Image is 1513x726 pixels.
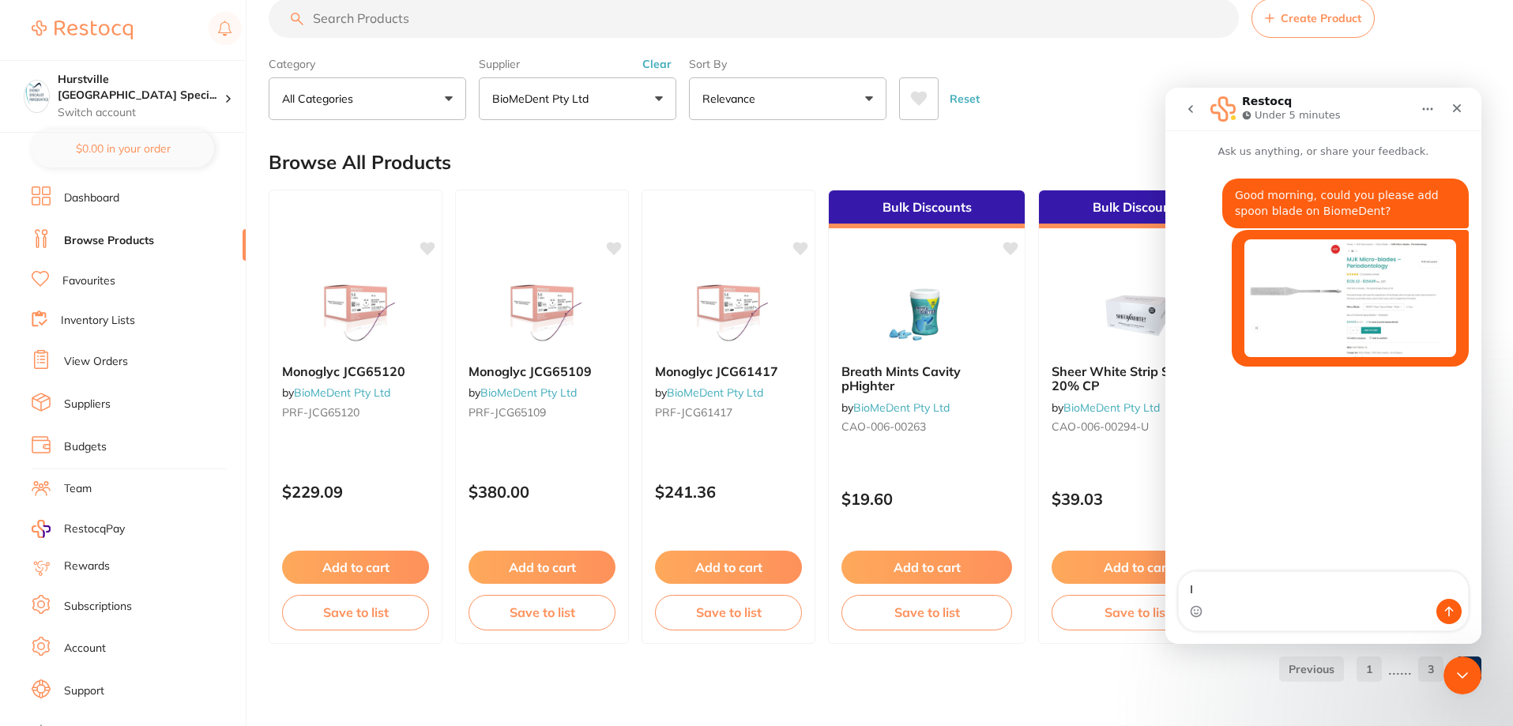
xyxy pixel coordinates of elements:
p: ...... [1388,660,1412,678]
span: CAO-006-00263 [841,419,926,434]
label: Supplier [479,57,676,71]
a: 3 [1418,653,1443,685]
span: RestocqPay [64,521,125,537]
div: Bulk Discounts [829,190,1025,228]
button: $0.00 in your order [32,130,214,167]
button: Add to cart [655,551,802,584]
span: Monoglyc JCG61417 [655,363,778,379]
b: Monoglyc JCG61417 [655,364,802,378]
img: Monoglyc JCG61417 [677,273,780,352]
span: Sheer White Strip Single Kit 20% CP [1052,363,1218,393]
button: Add to cart [1052,551,1222,584]
label: Category [269,57,466,71]
button: Add to cart [841,551,1012,584]
a: BioMeDent Pty Ltd [667,386,763,400]
img: RestocqPay [32,520,51,538]
iframe: Intercom live chat [1443,656,1481,694]
span: by [841,401,950,415]
button: Save to list [469,595,615,630]
iframe: Intercom live chat [1165,88,1481,644]
p: Switch account [58,105,224,121]
button: Relevance [689,77,886,120]
p: BioMeDent Pty Ltd [492,91,595,107]
img: Monoglyc JCG65120 [304,273,407,352]
a: BioMeDent Pty Ltd [480,386,577,400]
a: Favourites [62,273,115,289]
a: Browse Products [64,233,154,249]
button: Save to list [282,595,429,630]
a: View Orders [64,354,128,370]
a: Team [64,481,92,497]
span: PRF-JCG65109 [469,405,546,419]
img: Sheer White Strip Single Kit 20% CP [1086,273,1188,352]
a: BioMeDent Pty Ltd [1063,401,1160,415]
span: by [655,386,763,400]
button: BioMeDent Pty Ltd [479,77,676,120]
p: All Categories [282,91,359,107]
span: Breath Mints Cavity pHighter [841,363,961,393]
button: Save to list [1052,595,1222,630]
span: Monoglyc JCG65120 [282,363,405,379]
span: CAO-006-00294-U [1052,419,1149,434]
b: Monoglyc JCG65109 [469,364,615,378]
p: $39.03 [1052,490,1222,508]
h2: Browse All Products [269,152,451,174]
b: Monoglyc JCG65120 [282,364,429,378]
span: PRF-JCG65120 [282,405,359,419]
a: Dashboard [64,190,119,206]
a: 1 [1357,653,1382,685]
span: Monoglyc JCG65109 [469,363,592,379]
button: Reset [945,77,984,120]
span: PRF-JCG61417 [655,405,732,419]
p: $380.00 [469,483,615,501]
label: Sort By [689,57,886,71]
img: Breath Mints Cavity pHighter [875,273,978,352]
p: $241.36 [655,483,802,501]
a: Rewards [64,559,110,574]
img: Hurstville Sydney Specialist Periodontics [24,81,49,105]
img: Monoglyc JCG65109 [491,273,593,352]
a: Subscriptions [64,599,132,615]
button: Clear [638,57,676,71]
span: by [469,386,577,400]
button: Add to cart [282,551,429,584]
p: $19.60 [841,490,1012,508]
h4: Hurstville Sydney Specialist Periodontics [58,72,224,103]
a: Account [64,641,106,656]
div: Bulk Discounts [1039,190,1235,228]
button: Save to list [841,595,1012,630]
span: by [282,386,390,400]
b: Sheer White Strip Single Kit 20% CP [1052,364,1222,393]
a: Suppliers [64,397,111,412]
a: Support [64,683,104,699]
p: Relevance [702,91,762,107]
p: $229.09 [282,483,429,501]
button: All Categories [269,77,466,120]
span: Create Product [1281,12,1361,24]
a: BioMeDent Pty Ltd [853,401,950,415]
button: Add to cart [469,551,615,584]
a: Restocq Logo [32,12,133,48]
span: by [1052,401,1160,415]
a: Budgets [64,439,107,455]
a: 4 [1456,653,1481,685]
b: Breath Mints Cavity pHighter [841,364,1012,393]
a: RestocqPay [32,520,125,538]
a: Inventory Lists [61,313,135,329]
a: BioMeDent Pty Ltd [294,386,390,400]
button: Save to list [655,595,802,630]
img: Restocq Logo [32,21,133,39]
